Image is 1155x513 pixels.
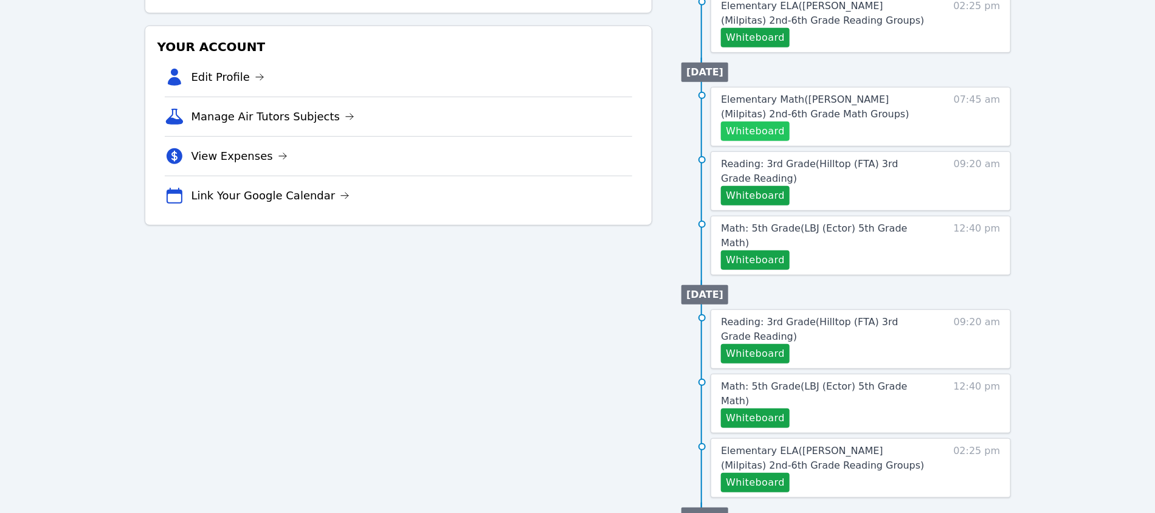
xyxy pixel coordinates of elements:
[954,444,1001,492] span: 02:25 pm
[721,408,790,428] button: Whiteboard
[155,36,643,58] h3: Your Account
[721,250,790,270] button: Whiteboard
[721,379,930,408] a: Math: 5th Grade(LBJ (Ector) 5th Grade Math)
[191,69,265,86] a: Edit Profile
[954,315,1001,363] span: 09:20 am
[721,315,930,344] a: Reading: 3rd Grade(Hilltop (FTA) 3rd Grade Reading)
[954,379,1001,428] span: 12:40 pm
[191,187,350,204] a: Link Your Google Calendar
[721,94,909,120] span: Elementary Math ( [PERSON_NAME] (Milpitas) 2nd-6th Grade Math Groups )
[191,148,288,165] a: View Expenses
[721,186,790,205] button: Whiteboard
[954,157,1001,205] span: 09:20 am
[721,316,898,342] span: Reading: 3rd Grade ( Hilltop (FTA) 3rd Grade Reading )
[721,92,930,122] a: Elementary Math([PERSON_NAME] (Milpitas) 2nd-6th Grade Math Groups)
[681,63,728,82] li: [DATE]
[721,222,908,249] span: Math: 5th Grade ( LBJ (Ector) 5th Grade Math )
[721,445,924,471] span: Elementary ELA ( [PERSON_NAME] (Milpitas) 2nd-6th Grade Reading Groups )
[721,380,908,407] span: Math: 5th Grade ( LBJ (Ector) 5th Grade Math )
[721,444,930,473] a: Elementary ELA([PERSON_NAME] (Milpitas) 2nd-6th Grade Reading Groups)
[954,221,1001,270] span: 12:40 pm
[721,122,790,141] button: Whiteboard
[721,473,790,492] button: Whiteboard
[191,108,355,125] a: Manage Air Tutors Subjects
[721,157,930,186] a: Reading: 3rd Grade(Hilltop (FTA) 3rd Grade Reading)
[721,344,790,363] button: Whiteboard
[721,221,930,250] a: Math: 5th Grade(LBJ (Ector) 5th Grade Math)
[721,158,898,184] span: Reading: 3rd Grade ( Hilltop (FTA) 3rd Grade Reading )
[681,285,728,305] li: [DATE]
[954,92,1001,141] span: 07:45 am
[721,28,790,47] button: Whiteboard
